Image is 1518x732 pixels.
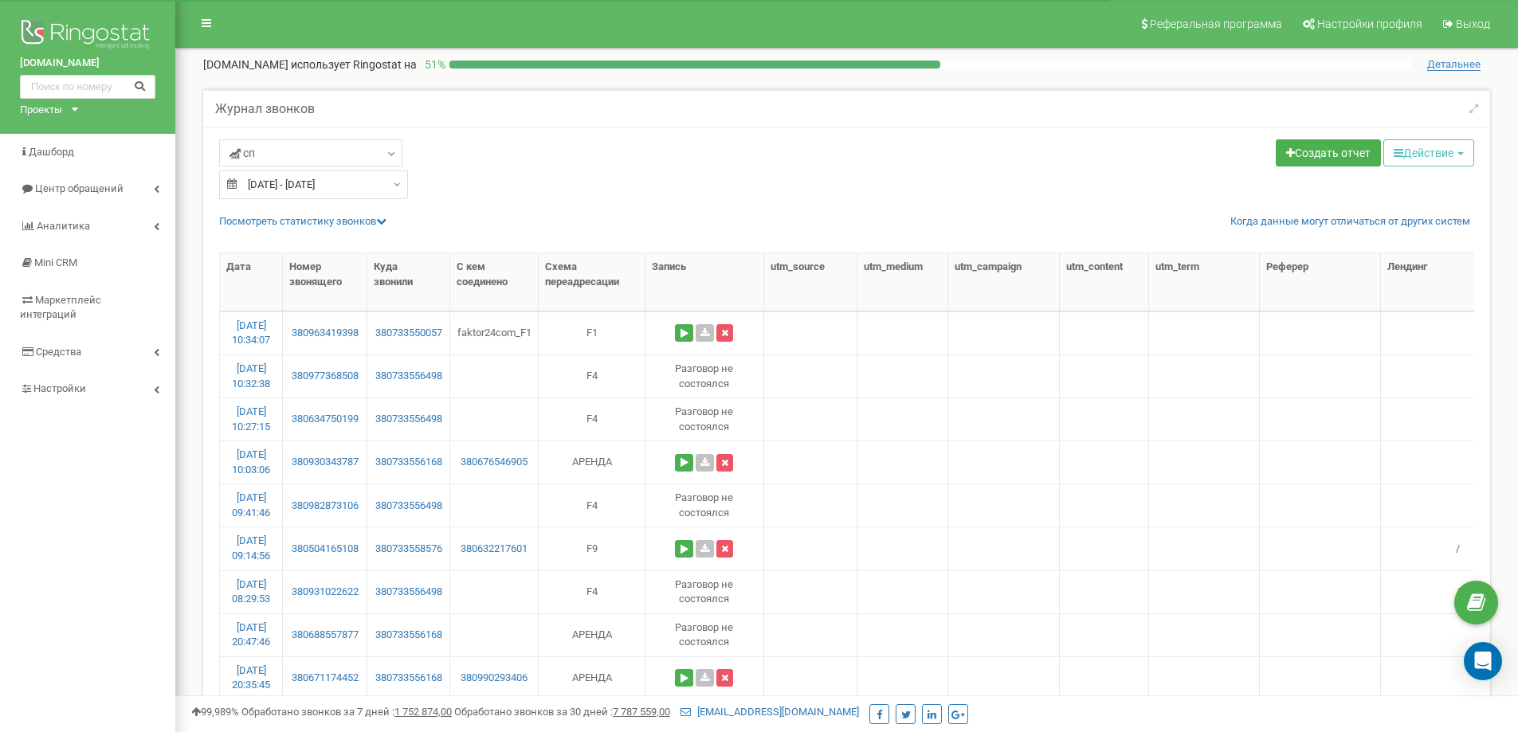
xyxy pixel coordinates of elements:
[681,706,859,718] a: [EMAIL_ADDRESS][DOMAIN_NAME]
[374,499,443,514] a: 380733556498
[232,534,270,562] a: [DATE] 09:14:56
[283,253,367,311] th: Номер звонящего
[374,585,443,600] a: 380733556498
[1427,58,1481,71] span: Детальнее
[716,540,733,558] button: Удалить запись
[857,253,949,311] th: utm_medium
[645,613,764,656] td: Разговор не состоялся
[716,324,733,342] button: Удалить запись
[367,253,450,311] th: Куда звонили
[539,570,645,613] td: F4
[289,585,360,600] a: 380931022622
[457,542,531,557] a: 380632217601
[948,253,1060,311] th: utm_campaign
[716,669,733,687] button: Удалить запись
[1317,18,1422,30] span: Настройки профиля
[1149,253,1260,311] th: utm_term
[232,319,270,346] a: [DATE] 10:34:07
[20,103,62,118] div: Проекты
[696,669,714,687] a: Скачать
[539,253,645,311] th: Схема переадресации
[289,628,360,643] a: 380688557877
[645,483,764,526] td: Разговор не состоялся
[20,75,155,99] input: Поиск по номеру
[1230,214,1470,229] a: Когда данные могут отличаться от других систем
[696,540,714,558] a: Скачать
[220,253,283,311] th: Дата
[1456,542,1460,554] span: /
[289,542,360,557] a: 380504165108
[232,578,270,605] a: [DATE] 08:29:53
[645,397,764,440] td: Разговор не состоялся
[20,294,101,321] span: Маркетплейс интеграций
[29,146,74,158] span: Дашборд
[203,57,417,72] p: [DOMAIN_NAME]
[1464,642,1502,680] div: Open Intercom Messenger
[539,483,645,526] td: F4
[33,382,86,394] span: Настройки
[539,656,645,699] td: АРЕНДА
[457,455,531,470] a: 380676546905
[645,354,764,397] td: Разговор не состоялся
[539,397,645,440] td: F4
[232,491,270,519] a: [DATE] 09:41:46
[1150,18,1282,30] span: Реферальная программа
[191,706,239,718] span: 99,989%
[374,455,443,470] a: 380733556168
[457,671,531,686] a: 380990293406
[229,145,255,161] span: сп
[232,664,270,691] a: [DATE] 20:35:45
[289,455,360,470] a: 380930343787
[291,58,417,71] span: использует Ringostat на
[232,448,270,476] a: [DATE] 10:03:06
[36,346,81,358] span: Средства
[696,454,714,472] a: Скачать
[374,326,443,341] a: 380733550057
[374,628,443,643] a: 380733556168
[289,671,360,686] a: 380671174452
[764,253,857,311] th: utm_source
[645,570,764,613] td: Разговор не состоялся
[1276,139,1381,166] a: Создать отчет
[539,440,645,483] td: АРЕНДА
[1260,253,1382,311] th: Реферер
[37,220,90,232] span: Аналитика
[450,253,539,311] th: С кем соединено
[374,369,443,384] a: 380733556498
[539,354,645,397] td: F4
[696,324,714,342] a: Скачать
[716,454,733,472] button: Удалить запись
[374,412,443,427] a: 380733556498
[394,706,452,718] u: 1 752 874,00
[450,311,539,354] td: faktor24com_F1
[289,369,360,384] a: 380977368508
[645,253,764,311] th: Запись
[219,215,386,227] a: Посмотреть cтатистику звонков
[539,613,645,656] td: АРЕНДА
[232,621,270,648] a: [DATE] 20:47:46
[20,16,155,56] img: Ringostat logo
[1060,253,1149,311] th: utm_content
[539,526,645,570] td: F9
[374,542,443,557] a: 380733558576
[1383,139,1474,166] button: Действие
[34,256,77,268] span: Mini CRM
[289,412,360,427] a: 380634750199
[215,102,315,116] h5: Журнал звонков
[374,671,443,686] a: 380733556168
[613,706,670,718] u: 7 787 559,00
[289,499,360,514] a: 380982873106
[232,405,270,433] a: [DATE] 10:27:15
[219,139,402,166] a: сп
[1456,18,1490,30] span: Выход
[289,326,360,341] a: 380963419398
[539,311,645,354] td: F1
[35,182,124,194] span: Центр обращений
[454,706,670,718] span: Обработано звонков за 30 дней :
[417,57,449,72] p: 51 %
[241,706,452,718] span: Обработано звонков за 7 дней :
[232,362,270,389] a: [DATE] 10:32:38
[20,56,155,71] a: [DOMAIN_NAME]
